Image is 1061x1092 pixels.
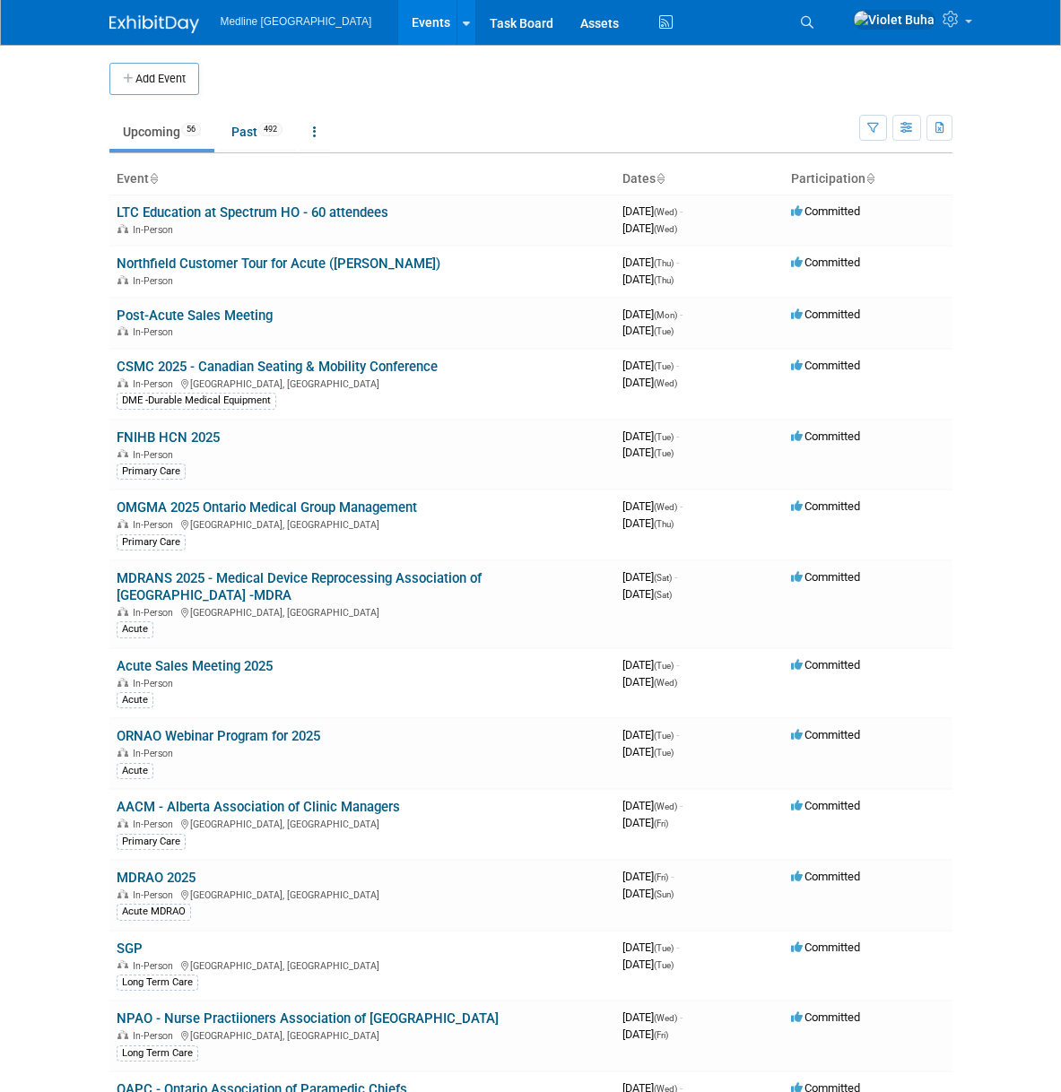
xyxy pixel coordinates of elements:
span: Committed [791,940,860,954]
img: In-Person Event [117,275,128,284]
a: Sort by Event Name [149,171,158,186]
span: In-Person [133,607,178,619]
span: - [676,728,679,741]
th: Event [109,164,615,195]
a: MDRANS 2025 - Medical Device Reprocessing Association of [GEOGRAPHIC_DATA] -MDRA [117,570,482,603]
span: (Sat) [654,590,672,600]
span: - [680,799,683,812]
span: (Sun) [654,889,674,899]
span: In-Person [133,275,178,287]
span: Committed [791,570,860,584]
span: [DATE] [622,745,674,758]
span: [DATE] [622,429,679,443]
span: Committed [791,658,860,672]
div: [GEOGRAPHIC_DATA], [GEOGRAPHIC_DATA] [117,516,608,531]
span: 56 [181,123,201,136]
a: Upcoming56 [109,115,214,149]
span: - [676,256,679,269]
img: In-Person Event [117,960,128,969]
div: [GEOGRAPHIC_DATA], [GEOGRAPHIC_DATA] [117,958,608,972]
span: [DATE] [622,587,672,601]
span: [DATE] [622,308,683,321]
a: Post-Acute Sales Meeting [117,308,273,324]
span: In-Person [133,224,178,236]
a: FNIHB HCN 2025 [117,429,220,446]
span: (Wed) [654,1013,677,1023]
span: [DATE] [622,273,674,286]
span: (Wed) [654,378,677,388]
span: - [676,429,679,443]
img: ExhibitDay [109,15,199,33]
img: In-Person Event [117,378,128,387]
span: (Tue) [654,960,674,970]
span: - [680,1010,683,1024]
span: [DATE] [622,446,674,459]
span: (Sat) [654,573,672,583]
span: Committed [791,870,860,883]
span: [DATE] [622,675,677,689]
span: (Tue) [654,731,674,741]
span: In-Person [133,1030,178,1042]
span: [DATE] [622,221,677,235]
span: In-Person [133,378,178,390]
span: - [671,870,674,883]
div: [GEOGRAPHIC_DATA], [GEOGRAPHIC_DATA] [117,1027,608,1042]
span: [DATE] [622,958,674,971]
span: Committed [791,429,860,443]
img: In-Person Event [117,889,128,898]
span: [DATE] [622,570,677,584]
a: MDRAO 2025 [117,870,196,886]
span: (Tue) [654,448,674,458]
span: [DATE] [622,324,674,337]
div: [GEOGRAPHIC_DATA], [GEOGRAPHIC_DATA] [117,887,608,901]
span: (Wed) [654,224,677,234]
a: Northfield Customer Tour for Acute ([PERSON_NAME]) [117,256,440,272]
span: [DATE] [622,816,668,829]
img: Violet Buha [853,10,935,30]
span: In-Person [133,889,178,901]
img: In-Person Event [117,519,128,528]
span: (Tue) [654,661,674,671]
span: [DATE] [622,499,683,513]
span: (Thu) [654,258,674,268]
a: NPAO - Nurse Practiioners Association of [GEOGRAPHIC_DATA] [117,1010,499,1027]
span: [DATE] [622,658,679,672]
div: Acute [117,763,153,779]
span: Committed [791,499,860,513]
th: Dates [615,164,784,195]
a: Sort by Participation Type [865,171,874,186]
div: Acute [117,621,153,637]
span: Committed [791,359,860,372]
span: (Tue) [654,361,674,371]
img: In-Person Event [117,819,128,828]
span: In-Person [133,960,178,972]
a: Sort by Start Date [656,171,665,186]
a: ORNAO Webinar Program for 2025 [117,728,320,744]
span: (Fri) [654,1030,668,1040]
button: Add Event [109,63,199,95]
span: [DATE] [622,359,679,372]
img: In-Person Event [117,1030,128,1039]
span: 492 [258,123,283,136]
span: (Fri) [654,819,668,828]
div: Long Term Care [117,1045,198,1062]
a: LTC Education at Spectrum HO - 60 attendees [117,204,388,221]
span: In-Person [133,819,178,830]
div: [GEOGRAPHIC_DATA], [GEOGRAPHIC_DATA] [117,376,608,390]
span: (Fri) [654,872,668,882]
th: Participation [784,164,952,195]
span: (Tue) [654,432,674,442]
span: (Thu) [654,519,674,529]
span: Committed [791,256,860,269]
span: (Tue) [654,748,674,758]
div: [GEOGRAPHIC_DATA], [GEOGRAPHIC_DATA] [117,604,608,619]
span: [DATE] [622,887,674,900]
span: - [680,308,683,321]
span: (Wed) [654,678,677,688]
span: Committed [791,799,860,812]
span: - [680,204,683,218]
span: - [676,658,679,672]
span: In-Person [133,449,178,461]
a: Acute Sales Meeting 2025 [117,658,273,674]
span: In-Person [133,678,178,689]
